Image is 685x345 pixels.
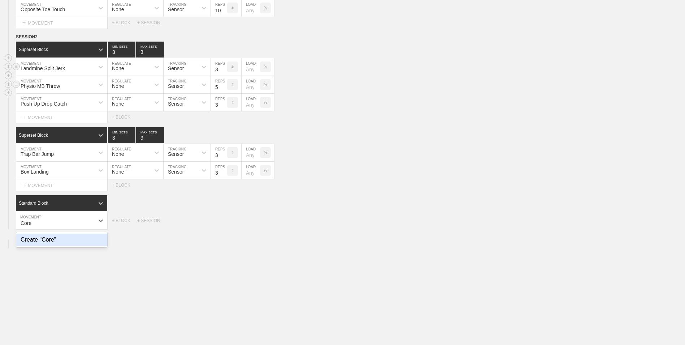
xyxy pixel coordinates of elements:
[137,218,166,223] div: + SESSION
[112,20,137,25] div: + BLOCK
[112,183,137,188] div: + BLOCK
[264,65,267,69] p: %
[242,162,260,179] input: Any
[112,218,137,223] div: + BLOCK
[16,17,108,29] div: MOVEMENT
[21,151,54,157] div: Trap Bar Jump
[112,83,124,89] div: None
[136,42,164,57] input: None
[264,83,267,87] p: %
[22,182,26,188] span: +
[21,65,65,71] div: Landmine Split Jerk
[16,34,38,39] span: SESSION 2
[16,179,108,191] div: MOVEMENT
[16,241,19,247] span: +
[264,169,267,172] p: %
[137,20,166,25] div: + SESSION
[649,310,685,345] iframe: Chat Widget
[16,240,50,248] div: WEEK 3
[112,169,124,175] div: None
[21,169,49,175] div: Box Landing
[112,151,124,157] div: None
[112,65,124,71] div: None
[231,6,234,10] p: #
[136,127,164,143] input: None
[264,151,267,155] p: %
[264,101,267,105] p: %
[16,111,108,123] div: MOVEMENT
[168,101,184,107] div: Sensor
[231,101,234,105] p: #
[264,6,267,10] p: %
[168,83,184,89] div: Sensor
[16,234,107,246] div: Create "Core"
[19,201,48,206] div: Standard Block
[112,115,137,120] div: + BLOCK
[112,101,124,107] div: None
[168,7,184,12] div: Sensor
[231,65,234,69] p: #
[231,151,234,155] p: #
[19,47,48,52] div: Superset Block
[19,133,48,138] div: Superset Block
[168,169,184,175] div: Sensor
[168,151,184,157] div: Sensor
[21,101,67,107] div: Push Up Drop Catch
[242,58,260,76] input: Any
[242,76,260,93] input: Any
[231,169,234,172] p: #
[22,20,26,26] span: +
[231,83,234,87] p: #
[242,144,260,161] input: Any
[21,7,65,12] div: Opposite Toe Touch
[242,94,260,111] input: Any
[168,65,184,71] div: Sensor
[21,83,60,89] div: Physio MB Throw
[22,114,26,120] span: +
[112,7,124,12] div: None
